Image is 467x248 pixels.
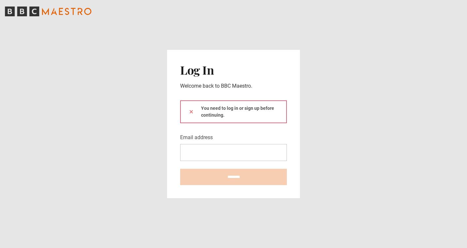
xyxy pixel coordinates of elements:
label: Email address [180,134,213,141]
p: Welcome back to BBC Maestro. [180,82,287,90]
div: You need to log in or sign up before continuing. [180,100,287,123]
h2: Log In [180,63,287,77]
svg: BBC Maestro [5,7,91,16]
